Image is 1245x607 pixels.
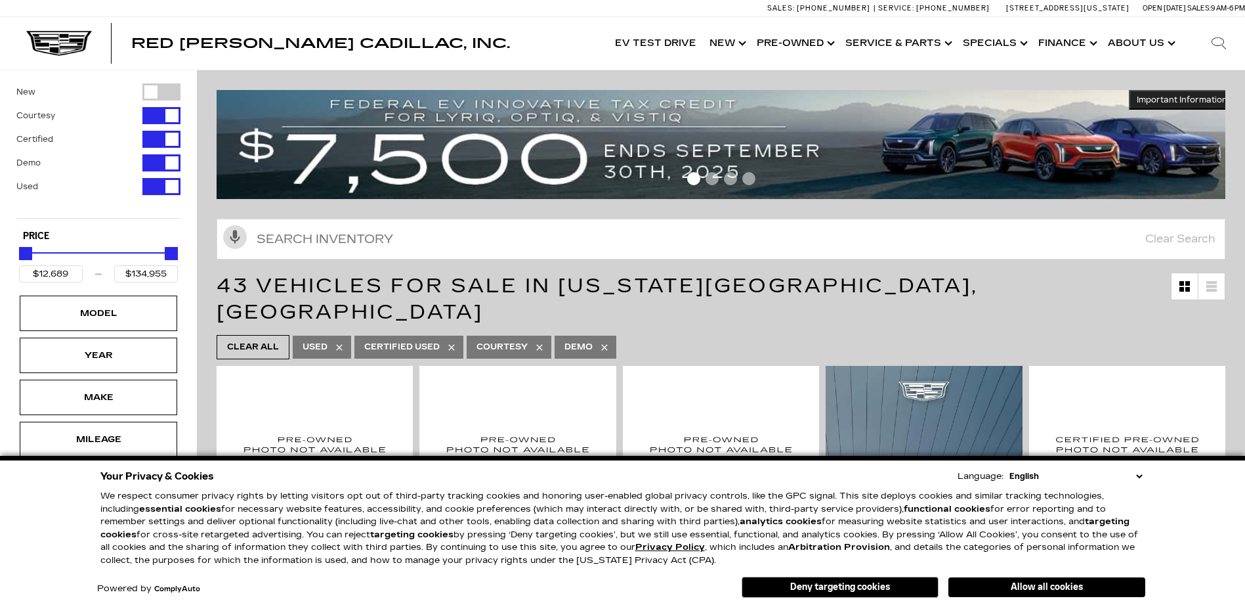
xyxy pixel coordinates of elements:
[23,231,174,242] h5: Price
[20,422,177,457] div: MileageMileage
[303,339,327,355] span: Used
[956,17,1032,70] a: Specials
[19,242,178,282] div: Price
[100,490,1145,567] p: We respect consumer privacy rights by letting visitors opt out of third-party tracking cookies an...
[687,172,700,185] span: Go to slide 1
[874,5,993,12] a: Service: [PHONE_NUMBER]
[1129,90,1235,110] button: Important Information
[131,37,510,50] a: Red [PERSON_NAME] Cadillac, Inc.
[20,338,177,373] div: YearYear
[1187,4,1211,12] span: Sales:
[476,339,528,355] span: Courtesy
[226,376,403,512] img: 2020 Cadillac XT4 Premium Luxury
[958,472,1003,481] div: Language:
[66,390,131,405] div: Make
[1032,17,1101,70] a: Finance
[100,516,1129,540] strong: targeting cookies
[767,5,874,12] a: Sales: [PHONE_NUMBER]
[16,156,41,169] label: Demo
[564,339,593,355] span: Demo
[217,274,978,324] span: 43 Vehicles for Sale in [US_STATE][GEOGRAPHIC_DATA], [GEOGRAPHIC_DATA]
[97,585,200,593] div: Powered by
[1101,17,1179,70] a: About Us
[706,172,719,185] span: Go to slide 2
[66,348,131,363] div: Year
[1006,4,1129,12] a: [STREET_ADDRESS][US_STATE]
[165,247,178,260] div: Maximum Price
[788,542,890,552] strong: Arbitration Provision
[797,4,870,12] span: [PHONE_NUMBER]
[703,17,750,70] a: New
[429,376,606,512] img: 2016 Cadillac Escalade ESV Platinum
[114,265,178,282] input: Maximum
[633,376,809,512] img: 2018 Cadillac XT5 Premium Luxury AWD
[742,577,939,598] button: Deny targeting cookies
[1211,4,1245,12] span: 9 AM-6 PM
[16,83,180,218] div: Filter by Vehicle Type
[154,585,200,593] a: ComplyAuto
[19,265,83,282] input: Minimum
[20,380,177,415] div: MakeMake
[16,180,38,193] label: Used
[1137,95,1227,105] span: Important Information
[16,85,35,99] label: New
[66,306,131,321] div: Model
[364,339,440,355] span: Certified Used
[100,467,214,485] span: Your Privacy & Cookies
[635,542,705,552] a: Privacy Policy
[26,31,92,56] img: Cadillac Dark Logo with Cadillac White Text
[740,516,822,527] strong: analytics cookies
[750,17,839,70] a: Pre-Owned
[724,172,737,185] span: Go to slide 3
[878,4,914,12] span: Service:
[139,504,221,514] strong: essential cookies
[227,339,279,355] span: Clear All
[916,4,990,12] span: [PHONE_NUMBER]
[767,4,795,12] span: Sales:
[20,296,177,331] div: ModelModel
[1039,376,1215,512] img: 2022 Cadillac XT4 Sport
[1006,470,1145,483] select: Language Select
[223,225,247,249] svg: Click to toggle on voice search
[19,247,32,260] div: Minimum Price
[948,577,1145,597] button: Allow all cookies
[839,17,956,70] a: Service & Parts
[131,35,510,51] span: Red [PERSON_NAME] Cadillac, Inc.
[66,432,131,447] div: Mileage
[217,90,1235,199] img: vrp-tax-ending-august-version
[16,109,55,122] label: Courtesy
[16,133,53,146] label: Certified
[370,529,454,540] strong: targeting cookies
[1143,4,1186,12] span: Open [DATE]
[742,172,755,185] span: Go to slide 4
[217,219,1225,259] input: Search Inventory
[608,17,703,70] a: EV Test Drive
[904,504,990,514] strong: functional cookies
